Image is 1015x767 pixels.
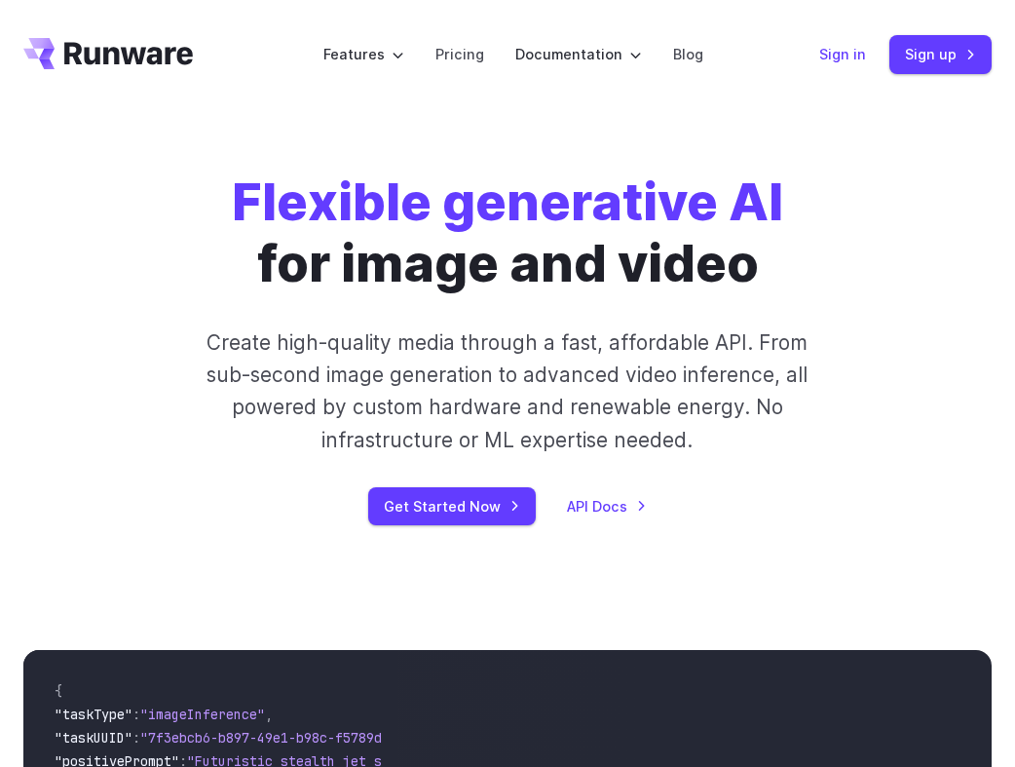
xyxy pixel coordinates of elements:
[132,706,140,723] span: :
[23,38,193,69] a: Go to /
[55,729,132,747] span: "taskUUID"
[140,729,436,747] span: "7f3ebcb6-b897-49e1-b98c-f5789d2d40d7"
[55,682,62,700] span: {
[132,729,140,747] span: :
[567,495,647,518] a: API Docs
[140,706,265,723] span: "imageInference"
[889,35,992,73] a: Sign up
[232,172,783,295] h1: for image and video
[515,43,642,65] label: Documentation
[232,171,783,233] strong: Flexible generative AI
[55,706,132,723] span: "taskType"
[673,43,703,65] a: Blog
[198,326,817,456] p: Create high-quality media through a fast, affordable API. From sub-second image generation to adv...
[435,43,484,65] a: Pricing
[323,43,404,65] label: Features
[368,487,536,525] a: Get Started Now
[265,706,273,723] span: ,
[819,43,866,65] a: Sign in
